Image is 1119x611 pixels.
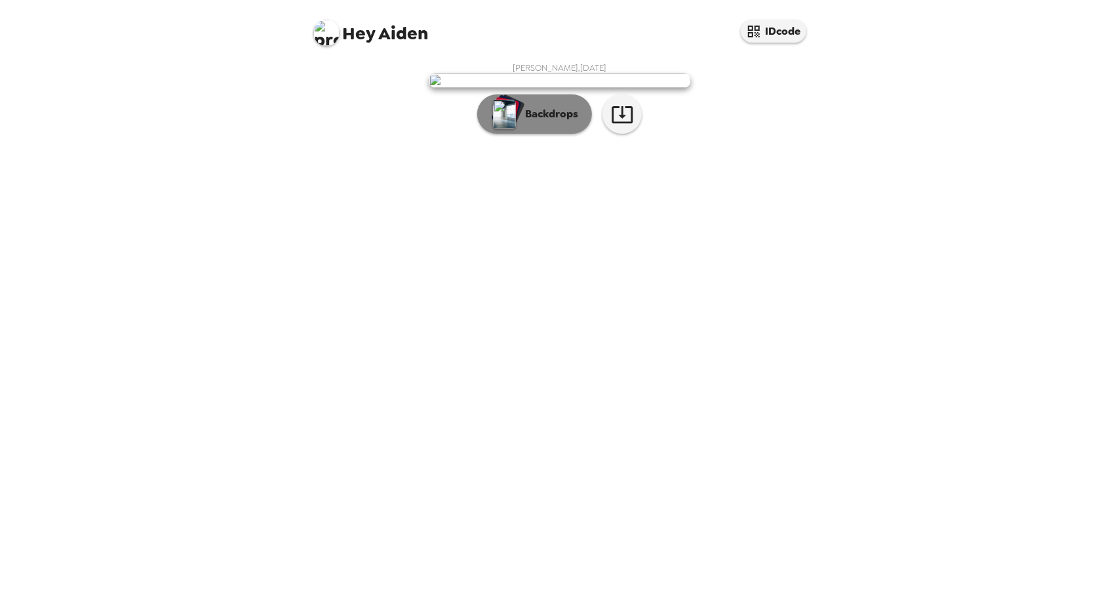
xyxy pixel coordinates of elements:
button: IDcode [741,20,806,43]
img: profile pic [313,20,340,46]
span: [PERSON_NAME] , [DATE] [513,62,606,73]
button: Backdrops [477,94,592,134]
p: Backdrops [519,106,578,122]
span: Hey [343,22,376,45]
span: Aiden [313,13,429,43]
img: user [429,73,691,88]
